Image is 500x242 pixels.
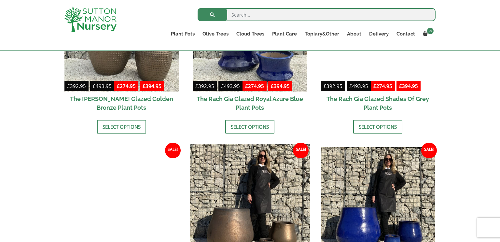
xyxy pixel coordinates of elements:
[353,120,402,134] a: Select options for “The Rach Gia Glazed Shades Of Grey Plant Pots”
[143,83,146,89] span: £
[64,82,114,92] del: -
[393,29,419,38] a: Contact
[167,29,199,38] a: Plant Pots
[324,83,326,89] span: £
[199,29,232,38] a: Olive Trees
[97,120,146,134] a: Select options for “The Phu Yen Glazed Golden Bronze Plant Pots”
[365,29,393,38] a: Delivery
[399,83,402,89] span: £
[268,29,301,38] a: Plant Care
[321,92,435,115] h2: The Rach Gia Glazed Shades Of Grey Plant Pots
[271,83,274,89] span: £
[67,83,86,89] bdi: 392.95
[114,82,164,92] ins: -
[349,83,352,89] span: £
[321,82,371,92] del: -
[232,29,268,38] a: Cloud Trees
[301,29,343,38] a: Topiary&Other
[221,83,240,89] bdi: 493.95
[143,83,161,89] bdi: 394.95
[343,29,365,38] a: About
[371,82,421,92] ins: -
[221,83,224,89] span: £
[93,83,112,89] bdi: 493.95
[225,120,274,134] a: Select options for “The Rach Gia Glazed Royal Azure Blue Plant Pots”
[193,92,307,115] h2: The Rach Gia Glazed Royal Azure Blue Plant Pots
[195,83,214,89] bdi: 392.95
[373,83,376,89] span: £
[293,143,309,158] span: Sale!
[165,143,181,158] span: Sale!
[243,82,292,92] ins: -
[245,83,264,89] bdi: 274.95
[67,83,70,89] span: £
[349,83,368,89] bdi: 493.95
[117,83,120,89] span: £
[421,143,437,158] span: Sale!
[271,83,290,89] bdi: 394.95
[64,7,117,32] img: logo
[399,83,418,89] bdi: 394.95
[195,83,198,89] span: £
[245,83,248,89] span: £
[419,29,436,38] a: 0
[427,28,434,34] span: 0
[373,83,392,89] bdi: 274.95
[64,92,179,115] h2: The [PERSON_NAME] Glazed Golden Bronze Plant Pots
[324,83,342,89] bdi: 392.95
[93,83,96,89] span: £
[198,8,436,21] input: Search...
[193,82,243,92] del: -
[117,83,136,89] bdi: 274.95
